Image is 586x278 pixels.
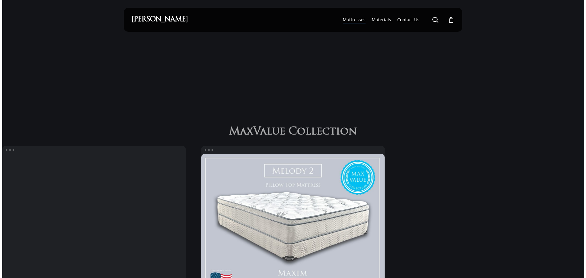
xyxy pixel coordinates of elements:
span: Collection [289,126,357,139]
a: [PERSON_NAME] [131,16,188,23]
a: Contact Us [397,17,419,23]
a: Cart [448,16,455,23]
a: Mattresses [343,17,366,23]
span: MaxValue [229,126,285,139]
h2: MaxValue Collection [226,125,360,139]
span: Mattresses [343,17,366,23]
a: Materials [372,17,391,23]
span: Materials [372,17,391,23]
span: Contact Us [397,17,419,23]
nav: Main Menu [340,8,455,32]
